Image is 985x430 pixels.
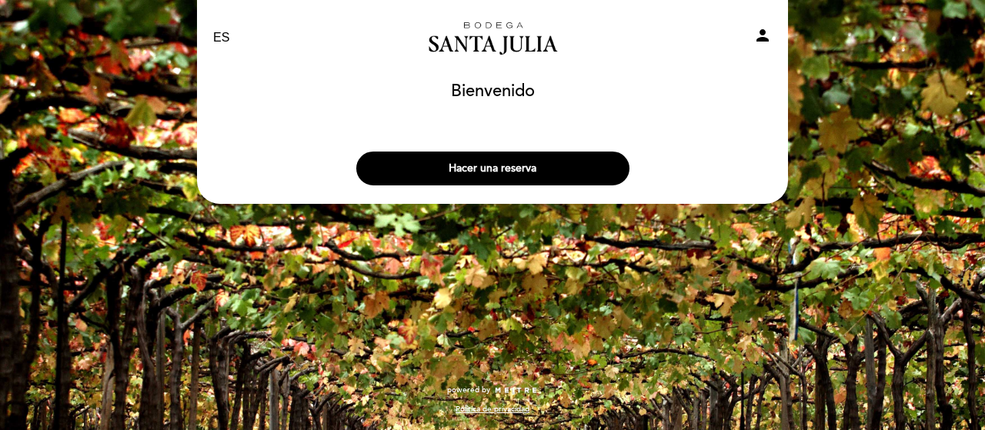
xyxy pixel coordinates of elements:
img: MEITRE [494,387,538,395]
h1: Bienvenido [451,82,535,101]
span: powered by [447,385,490,395]
i: person [753,26,772,45]
a: Bodega Santa Julia [396,17,589,59]
a: powered by [447,385,538,395]
button: person [753,26,772,50]
a: Política de privacidad [456,404,529,415]
button: Hacer una reserva [356,152,629,185]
